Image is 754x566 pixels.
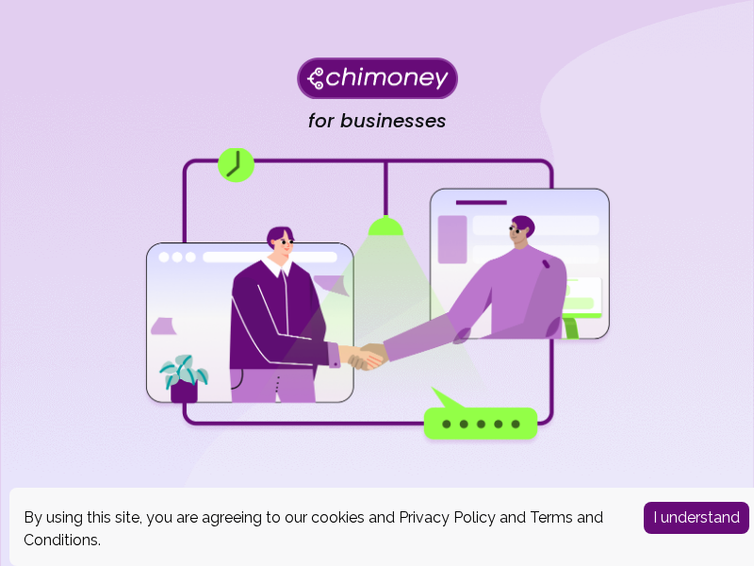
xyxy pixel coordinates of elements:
img: Chimoney for businesses [297,57,458,99]
a: Privacy Policy [399,508,496,526]
h4: for businesses [308,109,447,133]
div: By using this site, you are agreeing to our cookies and and . [24,507,615,552]
img: for businesses [141,148,613,445]
button: Accept cookies [644,502,749,534]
